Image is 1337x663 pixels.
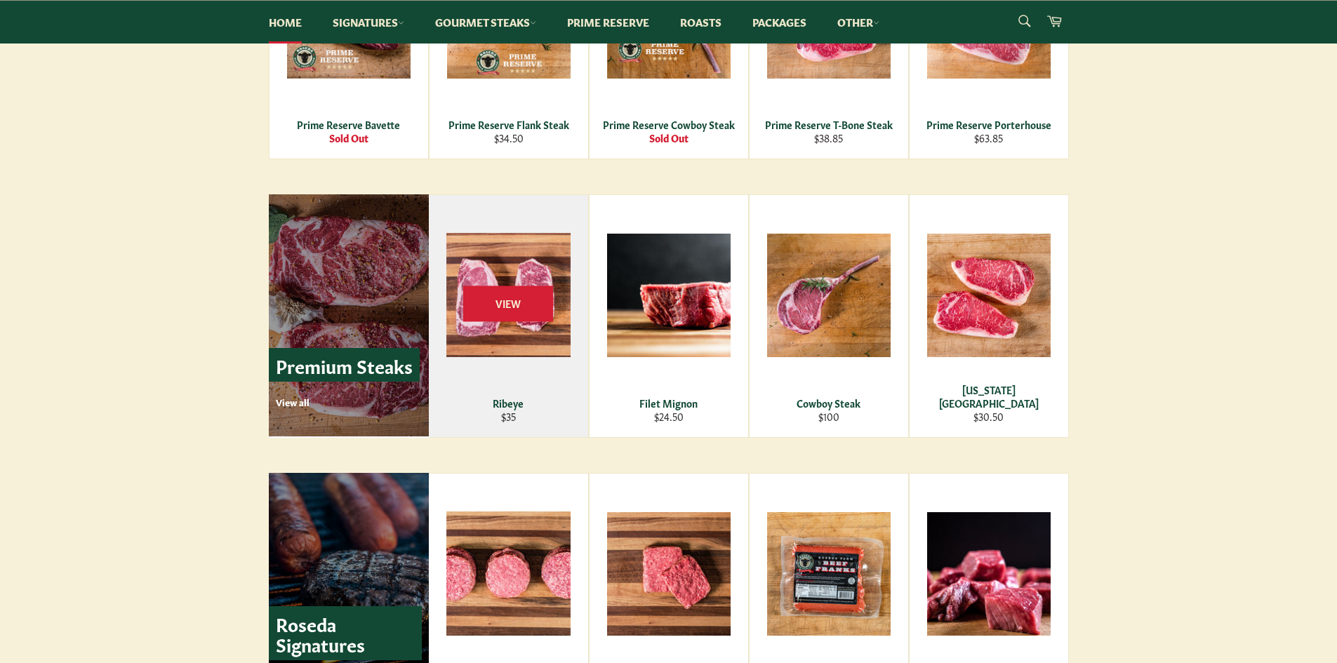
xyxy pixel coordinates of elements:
img: Ground Beef Block [607,512,731,636]
div: Ribeye [437,396,579,410]
img: Signature Dry-Aged Burger Pack [446,511,571,636]
div: $30.50 [918,410,1059,423]
div: Prime Reserve T-Bone Steak [758,118,899,131]
img: Beef Cubes [927,512,1051,636]
p: Premium Steaks [269,348,420,382]
div: $24.50 [598,410,739,423]
div: Sold Out [598,131,739,145]
a: Ribeye Ribeye $35 View [429,194,589,438]
img: Filet Mignon [607,234,731,357]
div: Prime Reserve Porterhouse [918,118,1059,131]
img: Cowboy Steak [767,234,891,357]
a: Prime Reserve [553,1,663,43]
div: Prime Reserve Flank Steak [438,118,579,131]
a: Premium Steaks View all [269,194,429,436]
a: Signatures [319,1,418,43]
div: $38.85 [758,131,899,145]
div: [US_STATE][GEOGRAPHIC_DATA] [918,383,1059,410]
div: $34.50 [438,131,579,145]
a: Other [823,1,893,43]
div: Filet Mignon [598,396,739,410]
a: New York Strip [US_STATE][GEOGRAPHIC_DATA] $30.50 [909,194,1069,438]
a: Gourmet Steaks [421,1,550,43]
div: Prime Reserve Cowboy Steak [598,118,739,131]
img: All Beef Hot Dog Pack [767,512,891,636]
span: View [463,286,553,321]
p: Roseda Signatures [269,606,422,660]
div: Prime Reserve Bavette [278,118,419,131]
img: New York Strip [927,234,1051,357]
div: Cowboy Steak [758,396,899,410]
div: $63.85 [918,131,1059,145]
a: Packages [738,1,820,43]
div: Sold Out [278,131,419,145]
a: Home [255,1,316,43]
a: Cowboy Steak Cowboy Steak $100 [749,194,909,438]
a: Roasts [666,1,736,43]
a: Filet Mignon Filet Mignon $24.50 [589,194,749,438]
div: $100 [758,410,899,423]
p: View all [276,396,420,408]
